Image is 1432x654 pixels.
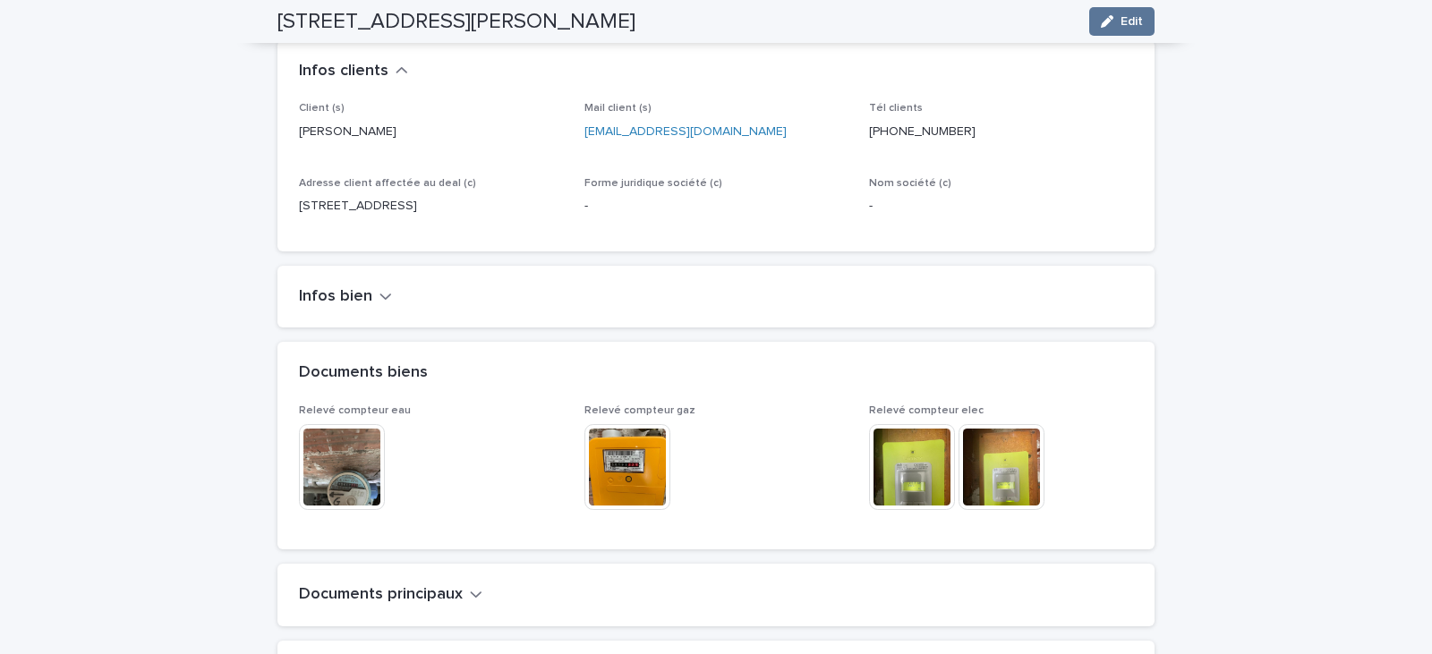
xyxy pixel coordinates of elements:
button: Infos bien [299,287,392,307]
h2: Documents principaux [299,585,463,605]
p: [STREET_ADDRESS] [299,197,563,216]
span: Forme juridique société (c) [584,178,722,189]
p: [PERSON_NAME] [299,123,563,141]
button: Documents principaux [299,585,482,605]
a: [EMAIL_ADDRESS][DOMAIN_NAME] [584,125,787,138]
p: - [869,197,1133,216]
p: [PHONE_NUMBER] [869,123,1133,141]
span: Relevé compteur gaz [584,405,695,416]
button: Edit [1089,7,1155,36]
h2: Infos clients [299,62,388,81]
span: Relevé compteur eau [299,405,411,416]
h2: Documents biens [299,363,428,383]
span: Mail client (s) [584,103,652,114]
span: Tél clients [869,103,923,114]
span: Adresse client affectée au deal (c) [299,178,476,189]
h2: [STREET_ADDRESS][PERSON_NAME] [277,9,635,35]
p: - [584,197,848,216]
span: Edit [1121,15,1143,28]
h2: Infos bien [299,287,372,307]
span: Relevé compteur elec [869,405,984,416]
span: Nom société (c) [869,178,951,189]
span: Client (s) [299,103,345,114]
button: Infos clients [299,62,408,81]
